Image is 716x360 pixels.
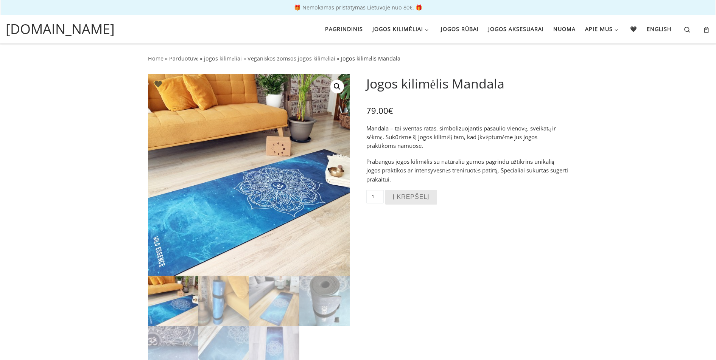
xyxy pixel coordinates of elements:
img: jogos kilimeliai [148,74,350,276]
a: View full-screen image gallery [330,80,344,93]
a: Parduotuvė [169,55,198,62]
span: Nuoma [553,21,576,35]
img: jogos kilimeliai [148,276,198,326]
span: Apie mus [585,21,613,35]
span: € [388,105,393,116]
span: » [200,55,202,62]
span: » [337,55,339,62]
input: Produkto kiekis [366,190,383,203]
p: Prabangus jogos kilimėlis su natūraliu gumos pagrindu užtikrins unikalią jogos praktikos ar inten... [366,157,568,184]
img: jogos kilimeliai [249,276,299,326]
a: Veganiškos zomšos jogos kilimėliai [247,55,335,62]
button: Į krepšelį [385,190,437,205]
a: Jogos aksesuarai [486,21,546,37]
a: 🖤 [628,21,640,37]
span: Jogos rūbai [441,21,479,35]
a: Nuoma [551,21,578,37]
a: Jogos rūbai [438,21,481,37]
bdi: 79.00 [366,105,393,116]
h1: Jogos kilimėlis Mandala [366,74,568,93]
img: jogos kilimeliai [198,276,249,326]
a: English [644,21,674,37]
span: Jogos kilimėlis Mandala [341,55,400,62]
img: jogos kilimelis mandala [299,276,350,326]
span: » [243,55,246,62]
span: Jogos aksesuarai [488,21,544,35]
a: Home [148,55,163,62]
a: jogos kilimėliai [204,55,241,62]
a: Pagrindinis [322,21,365,37]
a: Jogos kilimėliai [370,21,433,37]
p: Mandala – tai šventas ratas, simbolizuojantis pasaulio vienovę, sveikatą ir sėkmę. Sukūrėme šį jo... [366,124,568,151]
span: Jogos kilimėliai [372,21,423,35]
span: English [647,21,672,35]
span: 🖤 [630,21,637,35]
span: » [165,55,168,62]
span: Pagrindinis [325,21,363,35]
a: [DOMAIN_NAME] [6,19,115,39]
p: 🎁 Nemokamas pristatymas Lietuvoje nuo 80€. 🎁 [8,5,708,10]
